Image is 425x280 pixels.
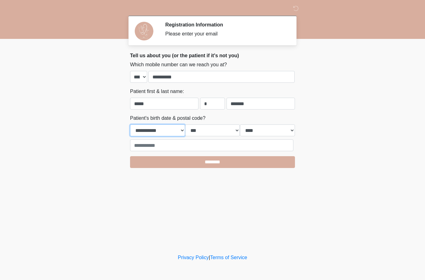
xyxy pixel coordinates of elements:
[130,61,227,68] label: Which mobile number can we reach you at?
[135,22,153,40] img: Agent Avatar
[130,88,184,95] label: Patient first & last name:
[124,5,132,12] img: DM Studio Logo
[210,255,247,260] a: Terms of Service
[165,30,286,38] div: Please enter your email
[165,22,286,28] h2: Registration Information
[178,255,209,260] a: Privacy Policy
[130,53,295,58] h2: Tell us about you (or the patient if it's not you)
[209,255,210,260] a: |
[130,114,205,122] label: Patient's birth date & postal code?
